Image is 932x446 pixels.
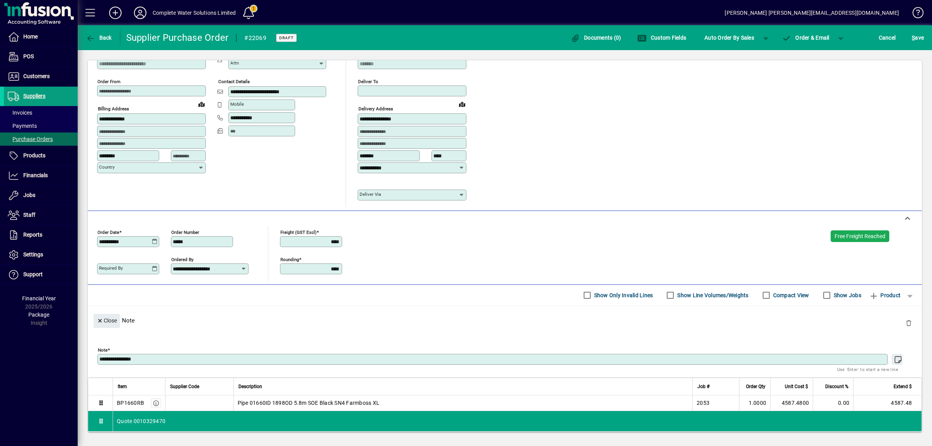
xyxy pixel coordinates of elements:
span: S [912,35,915,41]
mat-label: Note [98,347,108,352]
a: Invoices [4,106,78,119]
a: Support [4,265,78,284]
span: Documents (0) [571,35,621,41]
app-page-header-button: Delete [899,319,918,326]
div: Complete Water Solutions Limited [153,7,236,19]
span: Back [86,35,112,41]
label: Show Only Invalid Lines [593,291,653,299]
span: Invoices [8,110,32,116]
a: View on map [195,98,208,110]
span: Description [238,382,262,391]
button: Save [910,31,926,45]
button: Add [103,6,128,20]
a: Staff [4,206,78,225]
span: Unit Cost $ [785,382,808,391]
mat-label: Deliver via [360,192,381,197]
div: Quote 0010329470 [113,411,922,431]
div: #22069 [244,32,266,44]
button: Auto Order By Sales [701,31,758,45]
button: Documents (0) [569,31,623,45]
button: Delete [899,314,918,333]
span: Payments [8,123,37,129]
button: Close [94,314,120,328]
td: 4587.48 [853,395,922,411]
a: Reports [4,225,78,245]
mat-label: Required by [99,265,123,271]
span: Jobs [23,192,35,198]
span: Order Qty [746,382,765,391]
button: Order & Email [778,31,833,45]
td: 1.0000 [739,395,770,411]
a: Settings [4,245,78,265]
div: Note [88,306,922,334]
span: POS [23,53,34,59]
mat-hint: Use 'Enter' to start a new line [837,365,898,374]
span: Free Freight Reached [835,233,885,239]
div: BP1660RB [117,399,144,407]
div: Supplier Purchase Order [126,31,229,44]
a: Payments [4,119,78,132]
button: Cancel [877,31,898,45]
span: Extend $ [894,382,912,391]
span: Close [97,314,117,327]
a: POS [4,47,78,66]
span: Staff [23,212,35,218]
a: Products [4,146,78,166]
mat-label: Freight (GST excl) [280,229,316,235]
span: Package [28,312,49,318]
span: Pipe 01660ID 1898OD 5.8m SOE Black SN4 Farmboss XL [238,399,380,407]
span: ave [912,31,924,44]
span: Customers [23,73,50,79]
app-page-header-button: Back [78,31,120,45]
mat-label: Ordered by [171,256,193,262]
label: Show Line Volumes/Weights [676,291,748,299]
mat-label: Deliver To [358,79,378,84]
td: 0.00 [813,395,853,411]
mat-label: Mobile [230,101,244,107]
span: Discount % [825,382,849,391]
a: Knowledge Base [907,2,922,27]
label: Show Jobs [832,291,861,299]
a: Financials [4,166,78,185]
button: Back [84,31,114,45]
span: Products [23,152,45,159]
span: 2053 [697,399,709,407]
td: 4587.4800 [770,395,813,411]
mat-label: Order date [97,229,119,235]
span: Purchase Orders [8,136,53,142]
span: Settings [23,251,43,258]
span: Draft [279,35,294,40]
span: Support [23,271,43,277]
span: Product [869,289,901,301]
span: Suppliers [23,93,45,99]
span: Item [118,382,127,391]
a: Customers [4,67,78,86]
a: Home [4,27,78,47]
span: Cancel [879,31,896,44]
button: Custom Fields [635,31,688,45]
div: [PERSON_NAME] [PERSON_NAME][EMAIL_ADDRESS][DOMAIN_NAME] [725,7,899,19]
span: Home [23,33,38,40]
a: Jobs [4,186,78,205]
mat-label: Order from [97,79,120,84]
app-page-header-button: Close [92,317,122,324]
mat-label: Attn [230,60,239,66]
span: Financials [23,172,48,178]
span: Custom Fields [637,35,686,41]
span: Supplier Code [170,382,199,391]
mat-label: Country [99,164,115,170]
a: View on map [456,98,468,110]
label: Compact View [772,291,809,299]
span: Job # [697,382,709,391]
button: Profile [128,6,153,20]
button: Product [865,288,904,302]
span: Financial Year [22,295,56,301]
span: Reports [23,232,42,238]
a: Purchase Orders [4,132,78,146]
mat-label: Rounding [280,256,299,262]
mat-label: Order number [171,229,199,235]
span: Auto Order By Sales [704,31,754,44]
span: Order & Email [782,35,829,41]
